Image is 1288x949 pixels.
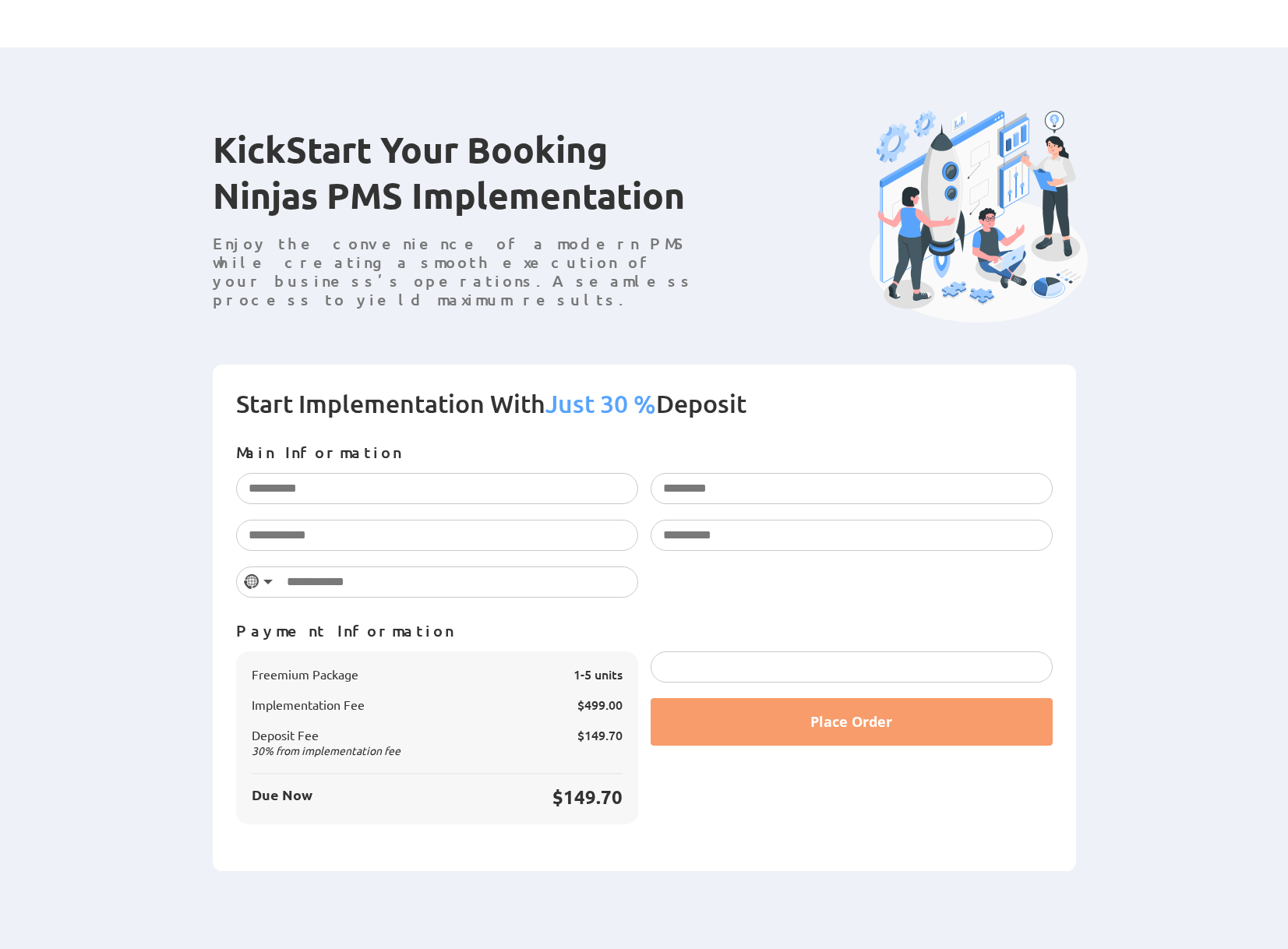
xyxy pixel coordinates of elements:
[236,621,1053,640] p: Payment Information
[213,234,711,309] p: Enjoy the convenience of a modern PMS while creating a smooth execution of your business’s operat...
[552,785,623,809] span: $149.70
[252,697,365,712] span: Implementation Fee
[870,110,1088,323] img: Booking Ninjas PMS Implementation
[577,696,623,713] span: $499.00
[213,126,711,234] h1: KickStart Your Booking Ninjas PMS Implementation
[573,667,623,682] span: 1-5 units
[252,743,401,757] span: % from implementation fee
[252,667,358,682] span: Freemium Package
[810,712,892,731] span: Place Order
[577,726,623,743] span: $149.70
[651,698,1053,746] button: Place Order
[252,728,401,757] span: Deposit Fee
[252,786,312,809] span: Due Now
[236,443,1053,461] p: Main Information
[236,388,1053,443] h2: Start Implementation With Deposit
[252,743,264,757] span: 30
[237,567,281,597] button: Selected country
[545,388,656,418] span: Just 30 %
